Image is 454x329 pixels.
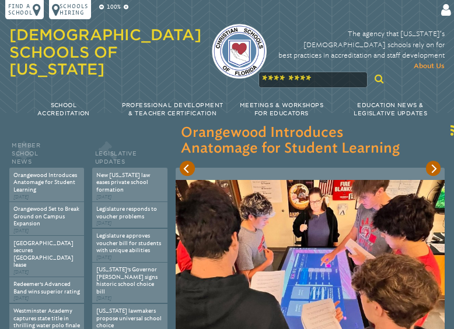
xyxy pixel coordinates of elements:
[96,295,111,301] span: [DATE]
[106,3,123,11] p: 100%
[96,194,111,200] span: [DATE]
[13,228,29,234] span: [DATE]
[92,140,167,168] h2: Legislative Updates
[426,161,441,176] button: Next
[13,281,80,295] a: Redeemer’s Advanced Band wins superior rating
[13,172,77,193] a: Orangewood Introduces Anatomage for Student Learning
[180,161,195,176] button: Previous
[13,295,29,301] span: [DATE]
[9,140,85,168] h2: Member School News
[13,194,29,200] span: [DATE]
[96,220,111,226] span: [DATE]
[96,254,111,260] span: [DATE]
[354,102,427,116] span: Education News & Legislative Updates
[96,232,161,253] a: Legislature approves voucher bill for students with unique abilities
[13,206,79,227] a: Orangewood Set to Break Ground on Campus Expansion
[13,307,80,328] a: Westminster Academy captures state title in thrilling water polo finale
[414,61,445,72] span: About Us
[9,26,201,78] a: [DEMOGRAPHIC_DATA] Schools of [US_STATE]
[240,102,323,116] span: Meetings & Workshops for Educators
[37,102,90,116] span: School Accreditation
[277,29,445,72] p: The agency that [US_STATE]’s [DEMOGRAPHIC_DATA] schools rely on for best practices in accreditati...
[13,240,74,268] a: [GEOGRAPHIC_DATA] secures [GEOGRAPHIC_DATA] lease
[96,266,158,295] a: [US_STATE]’s Governor [PERSON_NAME] signs historic school choice bill
[181,125,439,157] h3: Orangewood Introduces Anatomage for Student Learning
[60,3,88,16] p: Schools Hiring
[212,24,266,78] img: csf-logo-web-colors.png
[96,307,162,328] a: [US_STATE] lawmakers propose universal school choice
[96,172,150,193] a: New [US_STATE] law eases private school formation
[96,206,157,220] a: Legislature responds to voucher problems
[13,269,29,275] span: [DATE]
[8,3,33,16] p: Find a school
[122,102,223,116] span: Professional Development & Teacher Certification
